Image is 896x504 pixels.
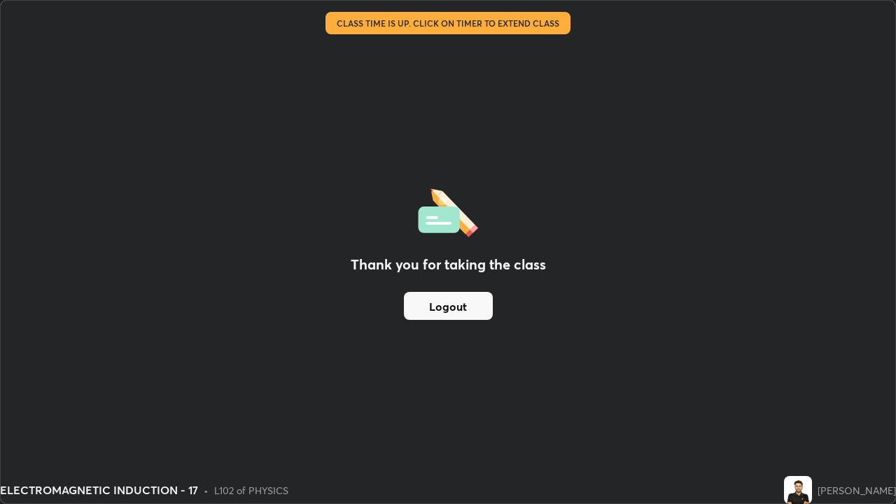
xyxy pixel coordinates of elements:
[204,483,209,498] div: •
[351,254,546,275] h2: Thank you for taking the class
[214,483,288,498] div: L102 of PHYSICS
[418,184,478,237] img: offlineFeedback.1438e8b3.svg
[784,476,812,504] img: 8c2b5e3850e24d84bc5d8d412c91876c.jpg
[818,483,896,498] div: [PERSON_NAME]
[404,292,493,320] button: Logout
